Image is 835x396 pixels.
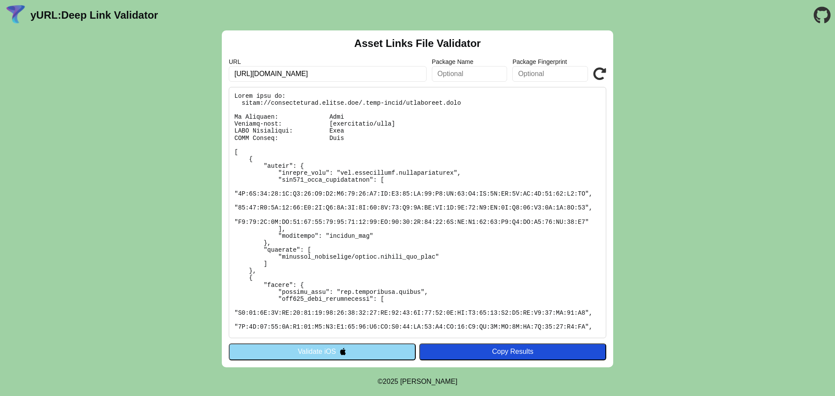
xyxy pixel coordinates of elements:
[377,367,457,396] footer: ©
[229,343,416,360] button: Validate iOS
[432,66,508,82] input: Optional
[339,348,347,355] img: appleIcon.svg
[229,87,606,338] pre: Lorem ipsu do: sitam://consecteturad.elitse.doe/.temp-incid/utlaboreet.dolo Ma Aliquaen: Admi Ven...
[424,348,602,356] div: Copy Results
[383,378,398,385] span: 2025
[432,58,508,65] label: Package Name
[512,66,588,82] input: Optional
[419,343,606,360] button: Copy Results
[512,58,588,65] label: Package Fingerprint
[229,66,427,82] input: Required
[354,37,481,50] h2: Asset Links File Validator
[400,378,458,385] a: Michael Ibragimchayev's Personal Site
[30,9,158,21] a: yURL:Deep Link Validator
[4,4,27,27] img: yURL Logo
[229,58,427,65] label: URL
